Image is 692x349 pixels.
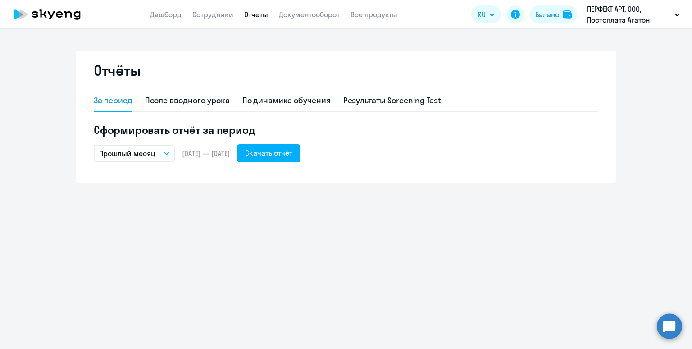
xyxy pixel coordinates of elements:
div: По динамике обучения [242,95,331,106]
a: Документооборот [279,10,340,19]
button: ПЕРФЕКТ АРТ, ООО, Постоплата Агатон [583,4,684,25]
div: Результаты Screening Test [343,95,442,106]
span: RU [478,9,486,20]
button: RU [471,5,501,23]
span: [DATE] — [DATE] [182,148,230,158]
div: Скачать отчёт [245,147,292,158]
div: Баланс [535,9,559,20]
p: ПЕРФЕКТ АРТ, ООО, Постоплата Агатон [587,4,671,25]
button: Балансbalance [530,5,577,23]
a: Отчеты [244,10,268,19]
p: Прошлый месяц [99,148,155,159]
div: За период [94,95,132,106]
a: Дашборд [150,10,182,19]
button: Прошлый месяц [94,145,175,162]
button: Скачать отчёт [237,144,300,162]
img: balance [563,10,572,19]
div: После вводного урока [145,95,230,106]
a: Сотрудники [192,10,233,19]
h2: Отчёты [94,61,141,79]
a: Все продукты [351,10,397,19]
h5: Сформировать отчёт за период [94,123,598,137]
